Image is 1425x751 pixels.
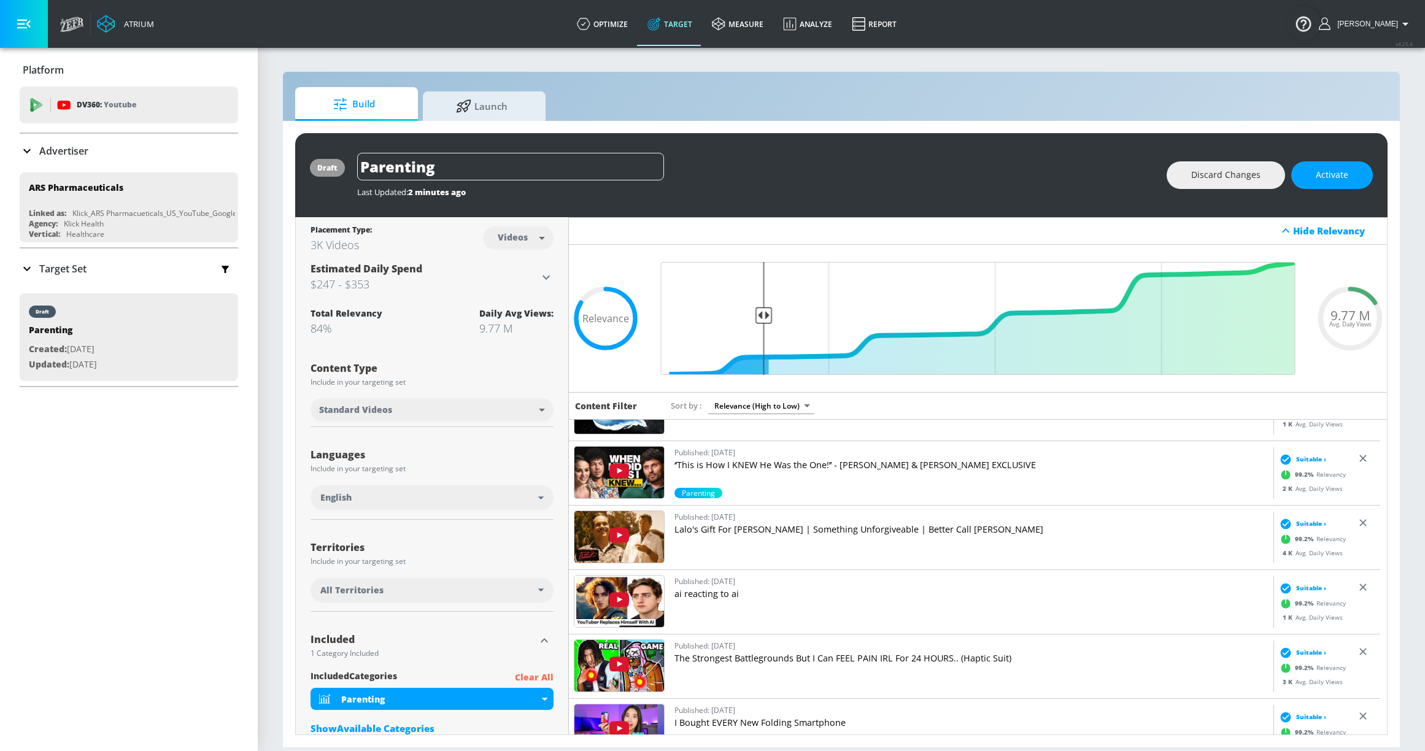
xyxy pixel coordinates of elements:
[311,542,554,552] div: Territories
[1282,677,1295,685] span: 3 K
[1286,6,1321,40] button: Open Resource Center
[1276,548,1342,557] div: Avg. Daily Views
[1276,711,1326,723] div: Suitable ›
[311,307,382,319] div: Total Relevancy
[1294,534,1316,544] span: 99.2 %
[569,217,1388,245] div: Hide Relevancy
[1396,40,1413,47] span: v 4.25.4
[1276,483,1342,493] div: Avg. Daily Views
[1276,582,1326,594] div: Suitable ›
[435,91,528,121] span: Launch
[1282,612,1295,621] span: 1 K
[20,172,238,242] div: ARS PharmaceuticalsLinked as:Klick_ARS Pharmacueticals_US_YouTube_GoogleAdsAgency:Klick HealthVer...
[574,576,664,627] img: 44Zr3z216ow
[842,2,906,46] a: Report
[307,90,401,119] span: Build
[72,208,250,218] div: Klick_ARS Pharmacueticals_US_YouTube_GoogleAds
[29,182,123,193] div: ARS Pharmaceuticals
[311,650,535,657] div: 1 Category Included
[1276,401,1345,419] div: Relevancy
[36,309,49,315] div: draft
[20,293,238,381] div: draftParentingCreated:[DATE]Updated:[DATE]
[674,488,722,498] span: Parenting
[1191,168,1261,183] span: Discard Changes
[674,459,1269,471] p: ‘’This is How I KNEW He Was the One!’’ - [PERSON_NAME] & [PERSON_NAME] EXCLUSIVE
[66,229,104,239] div: Healthcare
[1276,723,1345,741] div: Relevancy
[1276,594,1345,612] div: Relevancy
[319,404,392,416] span: Standard Videos
[29,343,67,355] span: Created:
[20,248,238,289] div: Target Set
[638,2,702,46] a: Target
[574,447,664,498] img: BlN7RIHu03I
[39,262,87,275] p: Target Set
[1282,483,1295,492] span: 2 K
[320,584,384,596] span: All Territories
[29,208,66,218] div: Linked as:
[20,53,238,87] div: Platform
[23,63,64,77] p: Platform
[311,485,554,510] div: English
[674,588,1269,600] p: ai reacting to ai
[29,358,69,370] span: Updated:
[29,324,97,342] div: Parenting
[29,357,97,372] p: [DATE]
[311,262,422,275] span: Estimated Daily Spend
[1276,646,1326,658] div: Suitable ›
[574,382,664,434] img: okovB6UalJc
[674,652,1269,664] p: The Strongest Battlegrounds But I Can FEEL PAIN IRL For 24 HOURS.. (Haptic Suit)
[479,307,554,319] div: Daily Avg Views:
[29,229,60,239] div: Vertical:
[408,187,466,198] span: 2 minutes ago
[1276,419,1342,428] div: Avg. Daily Views
[1294,728,1316,737] span: 99.2 %
[311,558,554,565] div: Include in your targeting set
[1330,309,1370,322] span: 9.77 M
[357,187,1154,198] div: Last Updated:
[311,262,554,293] div: Estimated Daily Spend$247 - $353
[479,321,554,336] div: 9.77 M
[1294,599,1316,608] span: 99.2 %
[311,722,554,734] div: ShowAvailable Categories
[311,450,554,460] div: Languages
[311,321,382,336] div: 84%
[320,491,352,504] span: English
[702,2,773,46] a: measure
[674,523,1269,536] p: Lalo's Gift For [PERSON_NAME] | Something Unforgiveable | Better Call [PERSON_NAME]
[1276,453,1326,465] div: Suitable ›
[492,232,534,242] div: Videos
[515,670,554,685] p: Clear All
[773,2,842,46] a: Analyze
[674,488,722,498] div: 30.5%
[674,639,1269,652] p: Published: [DATE]
[311,688,554,710] div: Parenting
[97,15,154,33] a: Atrium
[674,704,1269,717] p: Published: [DATE]
[311,225,372,237] div: Placement Type:
[655,262,1302,375] input: Final Threshold
[1276,612,1342,622] div: Avg. Daily Views
[1293,225,1380,237] div: Hide Relevancy
[311,275,539,293] h3: $247 - $353
[708,398,814,414] div: Relevance (High to Low)
[574,640,664,691] img: sgjIKhKxoG0
[1276,465,1345,483] div: Relevancy
[77,98,136,112] p: DV360:
[317,163,338,173] div: draft
[1296,455,1326,464] span: Suitable ›
[671,400,702,411] span: Sort by
[1276,677,1342,686] div: Avg. Daily Views
[341,693,539,705] div: Parenting
[1276,530,1345,548] div: Relevancy
[1296,648,1326,657] span: Suitable ›
[29,218,58,229] div: Agency:
[64,218,104,229] div: Klick Health
[582,314,629,323] span: Relevance
[119,18,154,29] div: Atrium
[1276,517,1326,530] div: Suitable ›
[311,237,372,252] div: 3K Videos
[311,465,554,472] div: Include in your targeting set
[674,446,1269,488] a: Published: [DATE]‘’This is How I KNEW He Was the One!’’ - [PERSON_NAME] & [PERSON_NAME] EXCLUSIVE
